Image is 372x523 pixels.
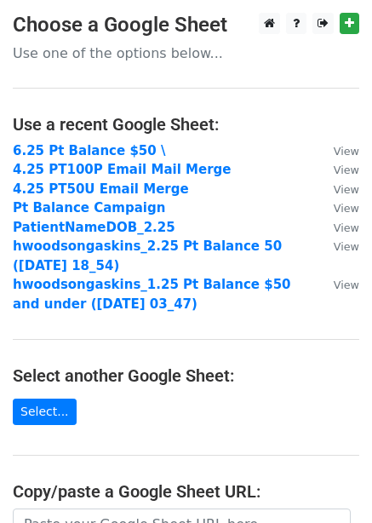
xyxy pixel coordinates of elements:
[13,239,282,273] a: hwoodsongaskins_2.25 Pt Balance 50 ([DATE] 18_54)
[334,240,359,253] small: View
[334,221,359,234] small: View
[317,220,359,235] a: View
[13,44,359,62] p: Use one of the options below...
[334,164,359,176] small: View
[317,181,359,197] a: View
[13,162,231,177] a: 4.25 PT100P Email Mail Merge
[13,220,175,235] a: PatientNameDOB_2.25
[13,399,77,425] a: Select...
[13,181,189,197] a: 4.25 PT50U Email Merge
[317,162,359,177] a: View
[317,143,359,158] a: View
[334,145,359,158] small: View
[13,114,359,135] h4: Use a recent Google Sheet:
[334,183,359,196] small: View
[13,143,165,158] a: 6.25 Pt Balance $50 \
[317,277,359,292] a: View
[317,200,359,216] a: View
[13,481,359,502] h4: Copy/paste a Google Sheet URL:
[287,441,372,523] iframe: Chat Widget
[13,200,165,216] a: Pt Balance Campaign
[334,202,359,215] small: View
[317,239,359,254] a: View
[13,277,291,312] a: hwoodsongaskins_1.25 Pt Balance $50 and under ([DATE] 03_47)
[13,365,359,386] h4: Select another Google Sheet:
[334,279,359,291] small: View
[13,13,359,37] h3: Choose a Google Sheet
